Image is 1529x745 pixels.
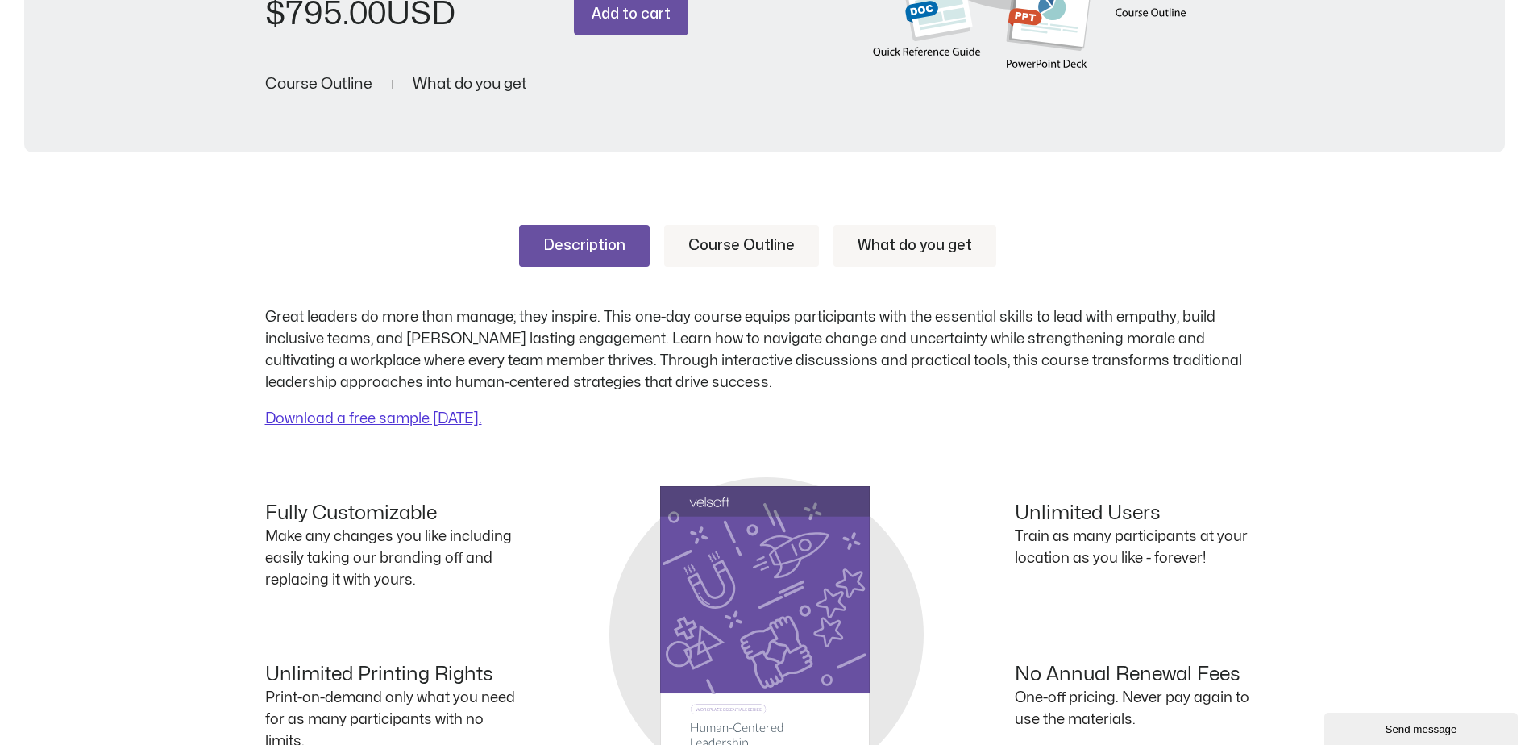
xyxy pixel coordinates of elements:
iframe: chat widget [1324,710,1521,745]
a: Course Outline [664,225,819,267]
a: What do you get [833,225,996,267]
h4: Unlimited Printing Rights [265,664,515,687]
p: Make any changes you like including easily taking our branding off and replacing it with yours. [265,526,515,591]
a: What do you get [413,77,527,92]
p: One-off pricing. Never pay again to use the materials. [1015,687,1265,730]
p: Great leaders do more than manage; they inspire. This one-day course equips participants with the... [265,306,1265,393]
a: Download a free sample [DATE]. [265,412,482,426]
a: Course Outline [265,77,372,92]
h4: Fully Customizable [265,502,515,526]
h4: No Annual Renewal Fees [1015,664,1265,687]
p: Train as many participants at your location as you like - forever! [1015,526,1265,569]
h4: Unlimited Users [1015,502,1265,526]
a: Description [519,225,650,267]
